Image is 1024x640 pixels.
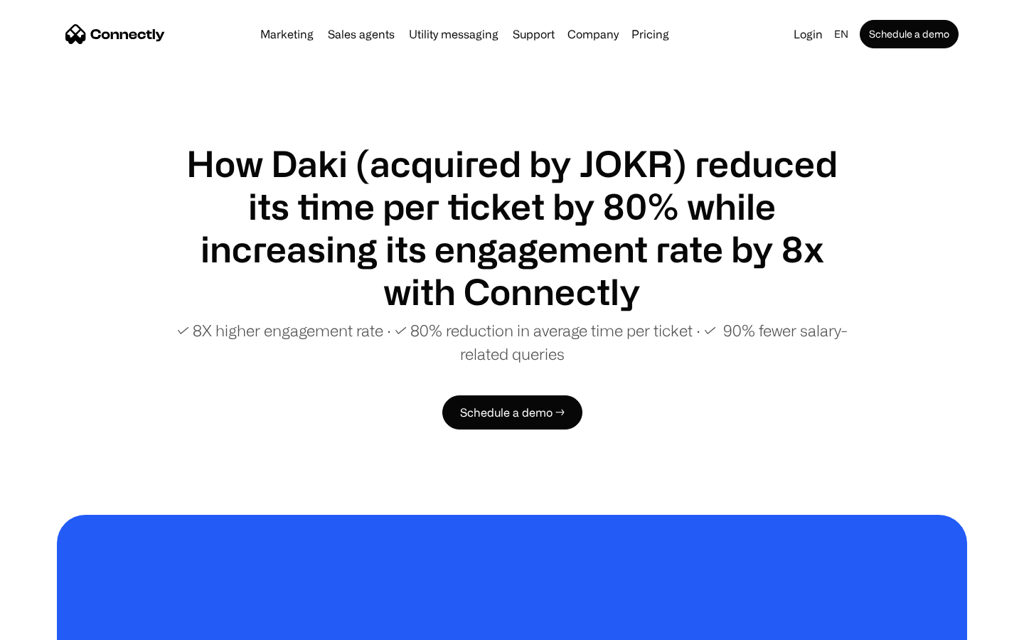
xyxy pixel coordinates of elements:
[14,614,85,635] aside: Language selected: English
[507,28,560,40] a: Support
[834,24,848,44] div: en
[403,28,504,40] a: Utility messaging
[255,28,319,40] a: Marketing
[171,142,853,313] h1: How Daki (acquired by JOKR) reduced its time per ticket by 80% while increasing its engagement ra...
[567,24,619,44] div: Company
[322,28,400,40] a: Sales agents
[860,20,959,48] a: Schedule a demo
[171,319,853,366] p: ✓ 8X higher engagement rate ∙ ✓ 80% reduction in average time per ticket ∙ ✓ 90% fewer salary-rel...
[626,28,675,40] a: Pricing
[788,24,828,44] a: Login
[442,395,582,430] a: Schedule a demo →
[28,615,85,635] ul: Language list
